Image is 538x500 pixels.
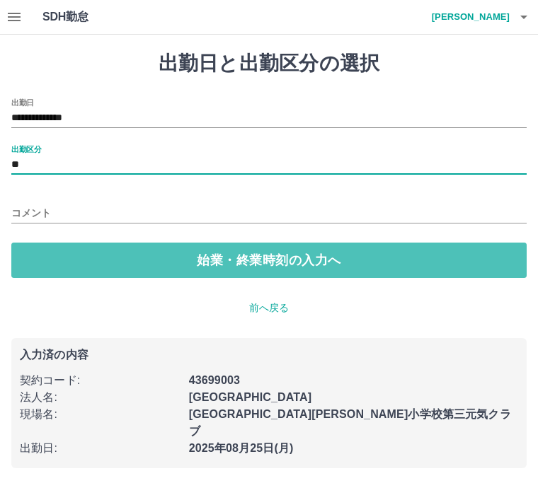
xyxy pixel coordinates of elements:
p: 入力済の内容 [20,349,518,361]
h1: 出勤日と出勤区分の選択 [11,52,527,76]
label: 出勤日 [11,97,34,107]
label: 出勤区分 [11,144,41,154]
p: 現場名 : [20,406,181,423]
p: 前へ戻る [11,301,527,315]
b: [GEOGRAPHIC_DATA] [189,391,312,403]
p: 法人名 : [20,389,181,406]
b: 43699003 [189,374,240,386]
p: 契約コード : [20,372,181,389]
p: 出勤日 : [20,440,181,457]
button: 始業・終業時刻の入力へ [11,243,527,278]
b: [GEOGRAPHIC_DATA][PERSON_NAME]小学校第三元気クラブ [189,408,511,437]
b: 2025年08月25日(月) [189,442,294,454]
